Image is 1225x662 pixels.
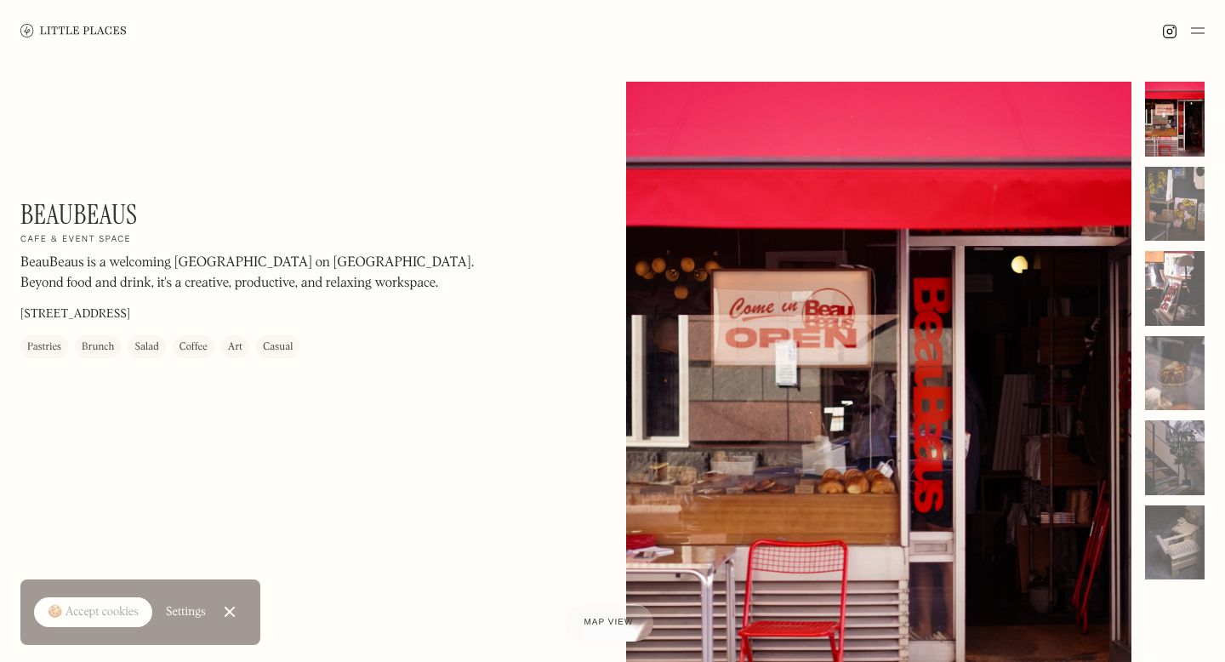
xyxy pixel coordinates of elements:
div: Art [228,340,242,357]
a: Close Cookie Popup [213,595,247,629]
p: [STREET_ADDRESS] [20,306,130,324]
a: 🍪 Accept cookies [34,597,152,628]
h1: BeauBeaus [20,198,138,231]
a: Settings [166,593,206,631]
a: Map view [564,604,654,642]
p: BeauBeaus is a welcoming [GEOGRAPHIC_DATA] on [GEOGRAPHIC_DATA]. Beyond food and drink, it's a cr... [20,254,480,294]
div: Salad [134,340,158,357]
span: Map view [584,618,634,627]
div: Close Cookie Popup [229,612,230,613]
div: Coffee [179,340,208,357]
h2: Cafe & event space [20,235,131,247]
div: Brunch [82,340,114,357]
div: 🍪 Accept cookies [48,604,139,621]
div: Casual [263,340,293,357]
div: Pastries [27,340,61,357]
div: Settings [166,606,206,618]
